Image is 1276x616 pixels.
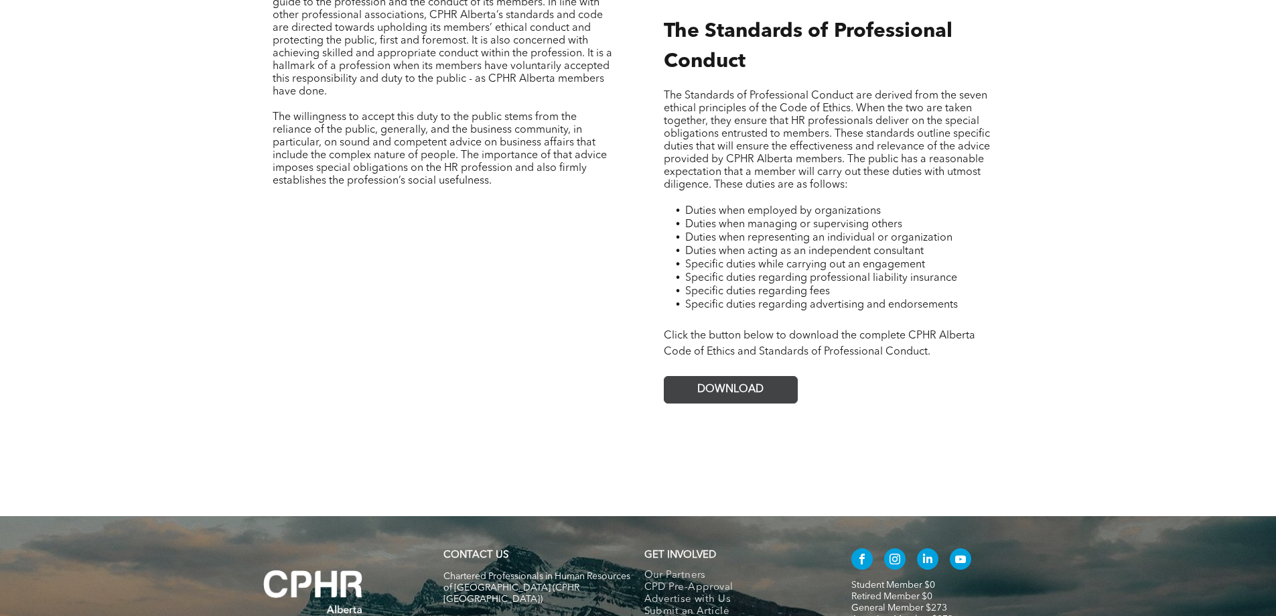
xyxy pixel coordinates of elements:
span: Specific duties regarding advertising and endorsements [685,300,958,310]
a: youtube [950,548,971,573]
a: DOWNLOAD [664,376,798,404]
span: Click the button below to download the complete CPHR Alberta Code of Ethics and Standards of Prof... [664,330,975,357]
a: Our Partners [644,570,823,582]
span: The willingness to accept this duty to the public stems from the reliance of the public, generall... [273,112,607,186]
span: Duties when managing or supervising others [685,219,902,230]
a: CONTACT US [443,550,508,560]
a: CPD Pre-Approval [644,582,823,594]
a: facebook [851,548,873,573]
span: DOWNLOAD [697,383,764,396]
span: Duties when employed by organizations [685,206,881,217]
span: Duties when acting as an independent consultant [685,246,924,257]
a: Student Member $0 [851,580,935,590]
a: General Member $273 [851,603,947,613]
span: The Standards of Professional Conduct are derived from the seven ethical principles of the Code o... [664,90,990,190]
a: Advertise with Us [644,594,823,606]
span: Specific duties regarding professional liability insurance [685,273,957,284]
span: Specific duties while carrying out an engagement [685,259,925,270]
span: Duties when representing an individual or organization [685,233,952,243]
a: Retired Member $0 [851,592,932,601]
a: linkedin [917,548,938,573]
span: GET INVOLVED [644,550,716,560]
span: The Standards of Professional Conduct [664,21,952,72]
a: instagram [884,548,906,573]
span: Chartered Professionals in Human Resources of [GEOGRAPHIC_DATA] (CPHR [GEOGRAPHIC_DATA]) [443,572,630,604]
span: Specific duties regarding fees [685,286,830,297]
